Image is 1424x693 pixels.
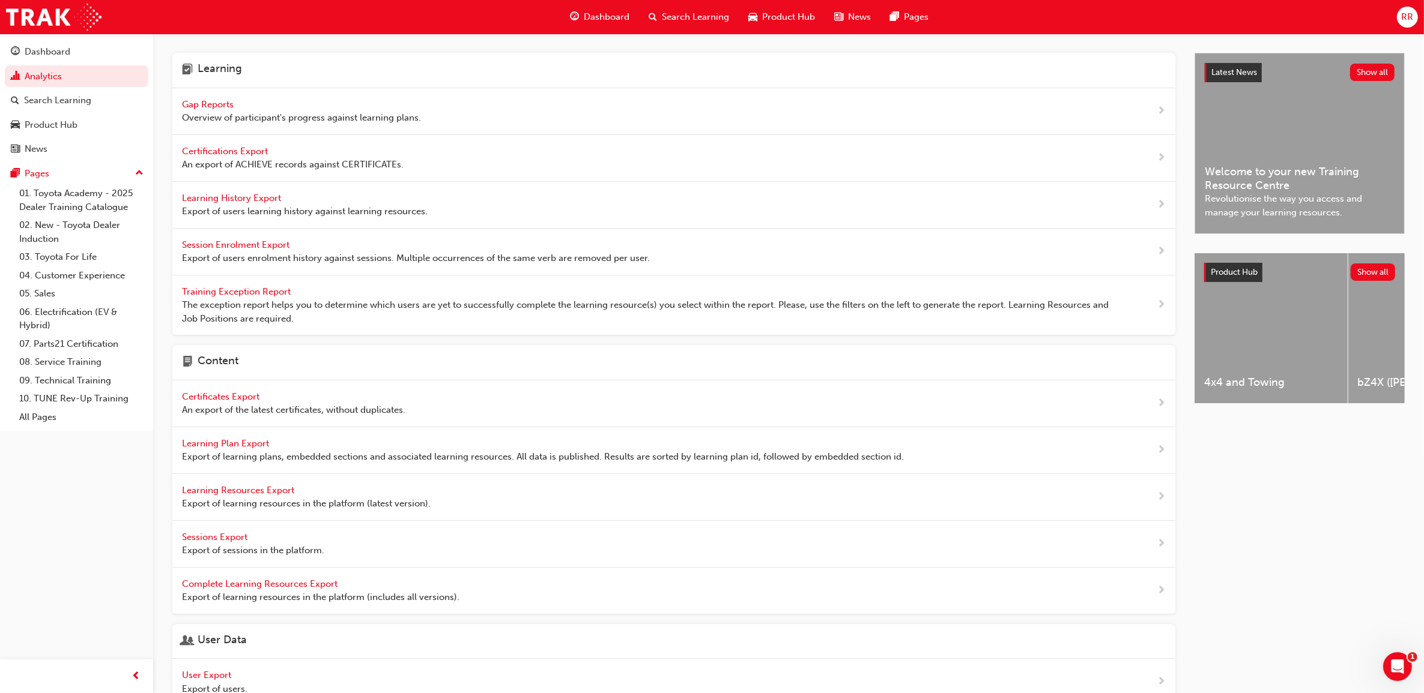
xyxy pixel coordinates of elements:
span: next-icon [1157,443,1166,458]
span: next-icon [1157,244,1166,259]
a: 05. Sales [14,284,148,303]
a: Certificates Export An export of the latest certificates, without duplicates.next-icon [172,380,1175,427]
a: car-iconProduct Hub [739,5,825,29]
div: Dashboard [25,45,70,59]
span: guage-icon [570,10,579,25]
a: 10. TUNE Rev-Up Training [14,389,148,408]
a: news-iconNews [825,5,880,29]
span: Overview of participant's progress against learning plans. [182,111,421,125]
a: Learning Resources Export Export of learning resources in the platform (latest version).next-icon [172,474,1175,521]
span: Certifications Export [182,146,270,157]
a: Gap Reports Overview of participant's progress against learning plans.next-icon [172,88,1175,135]
span: up-icon [135,166,144,181]
a: Product HubShow all [1204,263,1395,282]
a: search-iconSearch Learning [639,5,739,29]
span: RR [1401,10,1413,24]
span: Product Hub [762,10,815,24]
span: next-icon [1157,490,1166,505]
div: Search Learning [24,94,91,107]
button: Pages [5,163,148,185]
a: 04. Customer Experience [14,266,148,285]
span: Sessions Export [182,532,250,542]
span: Certificates Export [182,391,262,402]
span: Complete Learning Resources Export [182,578,340,589]
span: Revolutionise the way you access and manage your learning resources. [1205,192,1395,219]
span: An export of the latest certificates, without duplicates. [182,403,405,417]
span: guage-icon [11,47,20,58]
a: pages-iconPages [880,5,938,29]
span: Export of sessions in the platform. [182,544,324,557]
button: Show all [1350,64,1395,81]
span: next-icon [1157,197,1166,212]
a: 07. Parts21 Certification [14,335,148,353]
span: search-icon [11,95,19,106]
span: car-icon [748,10,757,25]
span: Product Hub [1211,267,1258,277]
a: guage-iconDashboard [560,5,639,29]
button: RR [1397,7,1418,28]
span: next-icon [1157,536,1166,551]
a: Latest NewsShow allWelcome to your new Training Resource CentreRevolutionise the way you access a... [1195,53,1405,234]
span: next-icon [1157,104,1166,119]
span: Dashboard [584,10,629,24]
a: Latest NewsShow all [1205,63,1395,82]
a: Learning Plan Export Export of learning plans, embedded sections and associated learning resource... [172,427,1175,474]
a: Training Exception Report The exception report helps you to determine which users are yet to succ... [172,275,1175,336]
a: Product Hub [5,114,148,136]
span: News [848,10,871,24]
span: The exception report helps you to determine which users are yet to successfully complete the lear... [182,298,1118,325]
img: Trak [6,4,101,31]
a: Session Enrolment Export Export of users enrolment history against sessions. Multiple occurrences... [172,229,1175,275]
a: Complete Learning Resources Export Export of learning resources in the platform (includes all ver... [172,568,1175,614]
a: 4x4 and Towing [1195,253,1348,403]
a: 08. Service Training [14,353,148,371]
button: Show all [1351,263,1396,281]
a: Dashboard [5,41,148,63]
h4: User Data [198,634,247,649]
a: Sessions Export Export of sessions in the platform.next-icon [172,521,1175,568]
a: 09. Technical Training [14,371,148,390]
h4: Content [198,355,238,370]
a: News [5,138,148,160]
span: User Export [182,670,234,680]
button: DashboardAnalyticsSearch LearningProduct HubNews [5,38,148,163]
span: next-icon [1157,583,1166,598]
span: next-icon [1157,674,1166,689]
span: Export of users enrolment history against sessions. Multiple occurrences of the same verb are rem... [182,251,650,265]
span: Export of learning resources in the platform (includes all versions). [182,590,459,604]
span: pages-icon [11,169,20,179]
a: 03. Toyota For Life [14,248,148,266]
span: Latest News [1211,67,1257,77]
span: learning-icon [182,62,193,78]
span: news-icon [834,10,843,25]
span: search-icon [649,10,657,25]
iframe: Intercom live chat [1383,652,1412,681]
a: 06. Electrification (EV & Hybrid) [14,303,148,335]
span: pages-icon [890,10,899,25]
span: Export of learning plans, embedded sections and associated learning resources. All data is publis... [182,450,904,464]
span: news-icon [11,144,20,155]
div: Pages [25,167,49,181]
span: next-icon [1157,151,1166,166]
span: Learning Plan Export [182,438,271,449]
span: An export of ACHIEVE records against CERTIFICATEs. [182,158,404,172]
a: Learning History Export Export of users learning history against learning resources.next-icon [172,182,1175,229]
a: 01. Toyota Academy - 2025 Dealer Training Catalogue [14,184,148,216]
span: 1 [1408,652,1417,662]
a: All Pages [14,408,148,427]
span: Export of learning resources in the platform (latest version). [182,497,431,511]
a: Analytics [5,65,148,88]
span: page-icon [182,355,193,370]
span: chart-icon [11,71,20,82]
span: Gap Reports [182,99,236,110]
span: car-icon [11,120,20,131]
span: Learning History Export [182,193,283,203]
span: Training Exception Report [182,286,293,297]
h4: Learning [198,62,242,78]
span: Search Learning [662,10,729,24]
span: Session Enrolment Export [182,239,292,250]
span: Export of users learning history against learning resources. [182,205,428,218]
div: News [25,142,47,156]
